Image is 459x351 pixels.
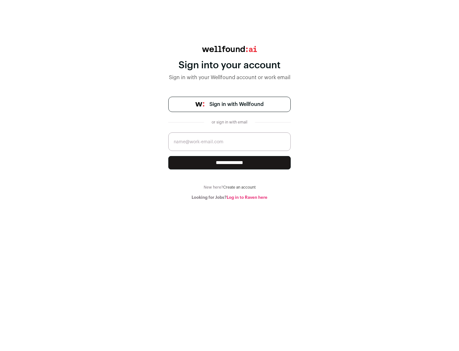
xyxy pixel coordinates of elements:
[209,101,264,108] span: Sign in with Wellfound
[168,74,291,81] div: Sign in with your Wellfound account or work email
[202,46,257,52] img: wellfound:ai
[223,185,256,189] a: Create an account
[168,195,291,200] div: Looking for Jobs?
[227,195,267,199] a: Log in to Raven here
[168,60,291,71] div: Sign into your account
[168,185,291,190] div: New here?
[195,102,204,107] img: wellfound-symbol-flush-black-fb3c872781a75f747ccb3a119075da62bfe97bd399995f84a933054e44a575c4.png
[168,97,291,112] a: Sign in with Wellfound
[168,132,291,151] input: name@work-email.com
[209,120,250,125] div: or sign in with email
